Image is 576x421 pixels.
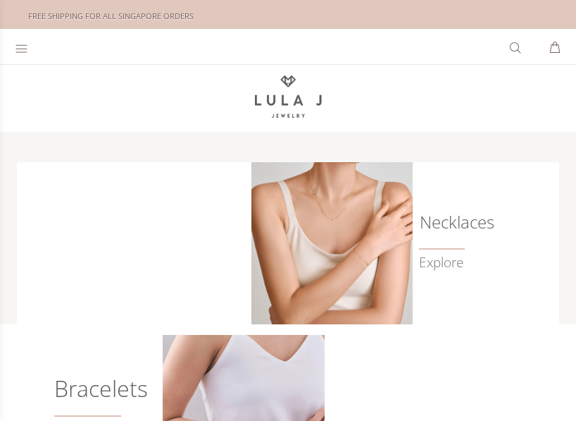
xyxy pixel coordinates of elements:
[419,215,457,229] h6: Necklaces
[419,255,463,271] a: Explore
[21,8,555,24] div: FREE SHIPPING FOR ALL SINGAPORE ORDERS
[54,382,149,396] h6: Bracelets
[251,162,413,324] img: Lula J Gold Necklaces Collection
